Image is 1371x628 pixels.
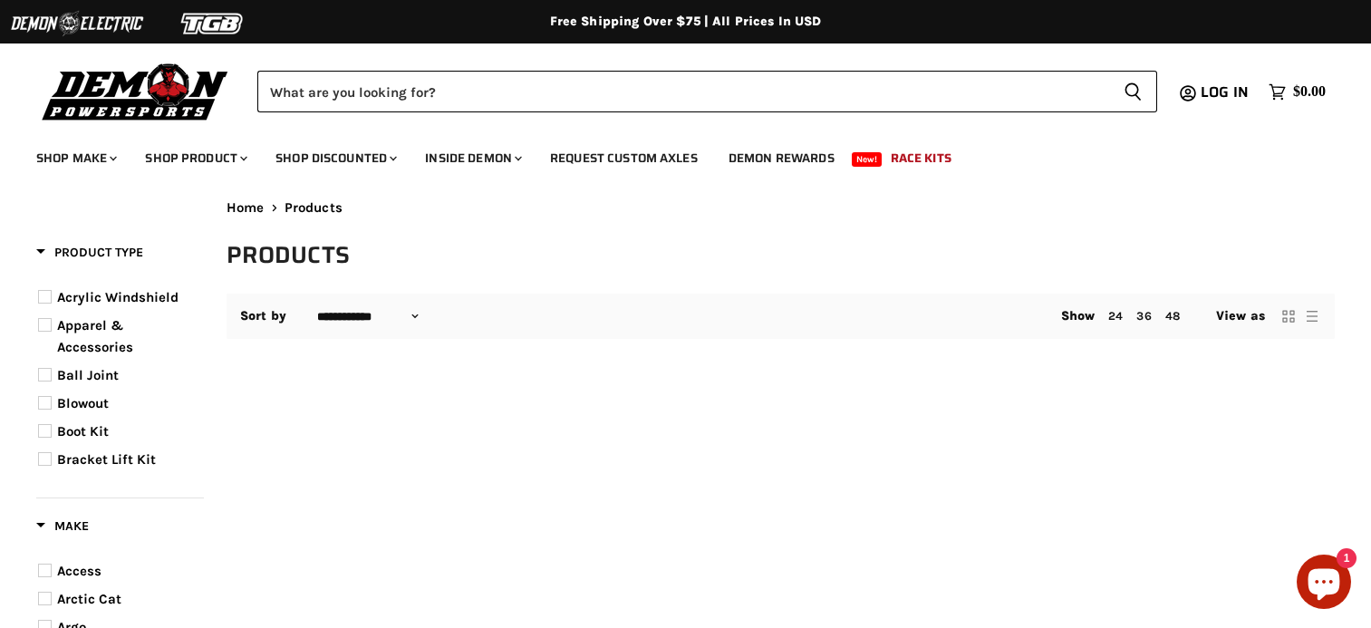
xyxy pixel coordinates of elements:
button: list view [1303,307,1321,325]
img: Demon Powersports [36,59,235,123]
a: Log in [1192,84,1260,101]
span: $0.00 [1293,83,1326,101]
a: 48 [1165,309,1180,323]
span: Acrylic Windshield [57,289,179,305]
input: Search [257,71,1109,112]
a: Honda TRX520 Demon Heavy Duty Axle [1085,377,1321,614]
span: Products [285,200,343,216]
span: Apparel & Accessories [57,317,133,355]
nav: Breadcrumbs [227,200,1335,216]
label: Sort by [240,309,286,324]
span: Make [36,518,89,534]
button: Search [1109,71,1157,112]
button: grid view [1279,307,1298,325]
form: Product [257,71,1157,112]
span: Bracket Lift Kit [57,451,156,468]
button: Filter by Make [36,517,89,540]
a: Can-Am Outlander 1000 Demon Heavy Duty Axle [804,377,1040,614]
a: Shop Product [131,140,258,177]
ul: Main menu [23,132,1321,177]
a: $0.00 [1260,79,1335,105]
a: Shop Discounted [262,140,408,177]
h1: Products [227,240,1335,270]
a: Can-Am Renegade 1000 Demon Heavy Duty Axle [240,377,477,614]
span: Log in [1201,81,1249,103]
span: Product Type [36,245,143,260]
span: Arctic Cat [57,591,121,607]
a: 36 [1136,309,1151,323]
a: Home [227,200,265,216]
button: Filter by Product Type [36,244,143,266]
a: Honda TRX500 Demon Heavy Duty Axle [522,377,758,614]
span: Show [1061,308,1096,324]
span: Boot Kit [57,423,109,440]
a: Request Custom Axles [536,140,711,177]
span: Blowout [57,395,109,411]
a: Demon Rewards [715,140,848,177]
inbox-online-store-chat: Shopify online store chat [1291,555,1357,614]
a: 24 [1108,309,1123,323]
img: TGB Logo 2 [145,6,281,41]
span: View as [1216,309,1265,324]
a: Inside Demon [411,140,533,177]
a: Shop Make [23,140,128,177]
span: Ball Joint [57,367,119,383]
a: Race Kits [877,140,965,177]
span: Access [57,563,101,579]
nav: Collection utilities [227,294,1335,339]
img: Demon Electric Logo 2 [9,6,145,41]
span: New! [852,152,883,167]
